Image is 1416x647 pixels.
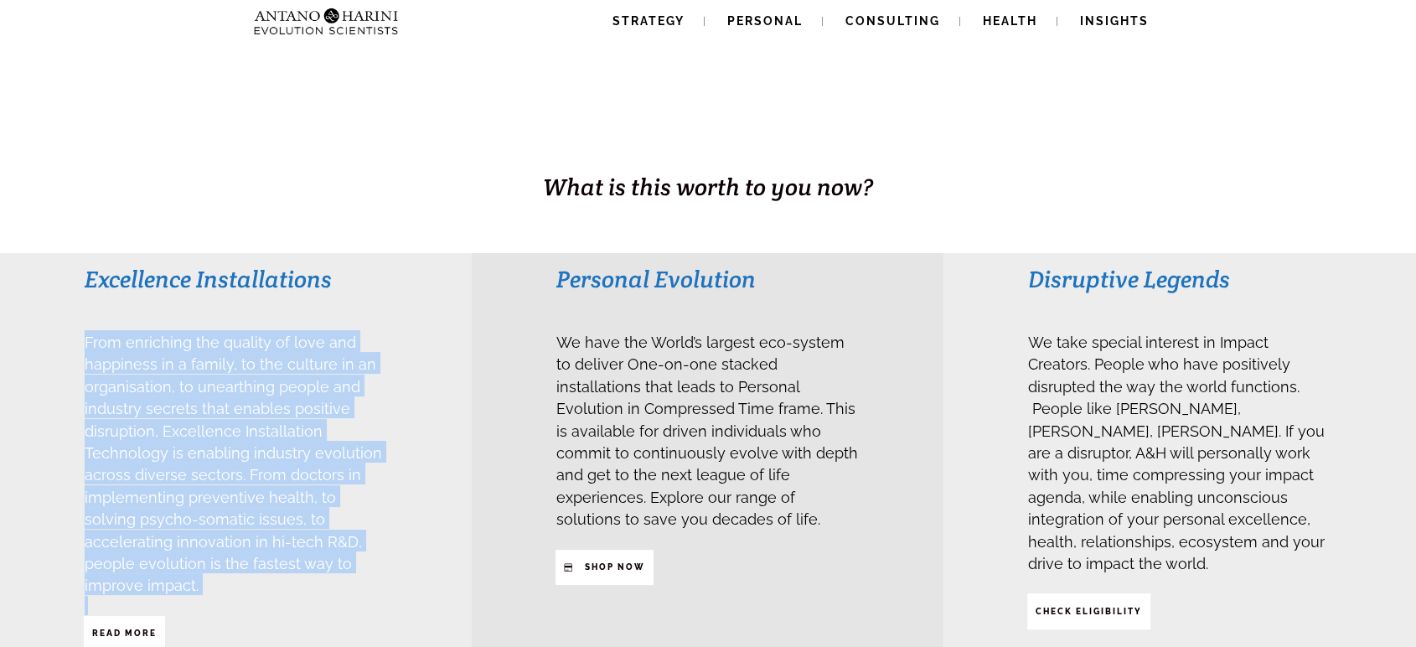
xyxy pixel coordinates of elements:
strong: CHECK ELIGIBILITY [1036,607,1142,616]
a: SHop NOW [556,550,654,585]
span: From enriching the quality of love and happiness in a family, to the culture in an organisation, ... [85,334,382,594]
a: CHECK ELIGIBILITY [1027,593,1150,629]
span: Consulting [845,14,940,28]
strong: SHop NOW [585,562,645,572]
span: We have the World’s largest eco-system to deliver One-on-one stacked installations that leads to ... [556,334,858,528]
strong: Read More [92,629,157,638]
h3: Excellence Installations [85,264,387,294]
span: Strategy [612,14,685,28]
span: What is this worth to you now? [543,172,873,202]
h3: Personal Evolution [556,264,859,294]
span: Insights [1080,14,1149,28]
span: We take special interest in Impact Creators. People who have positively disrupted the way the wor... [1028,334,1325,572]
h1: BUSINESS. HEALTH. Family. Legacy [2,135,1414,170]
span: Personal [727,14,803,28]
span: Health [983,14,1037,28]
h3: Disruptive Legends [1028,264,1331,294]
